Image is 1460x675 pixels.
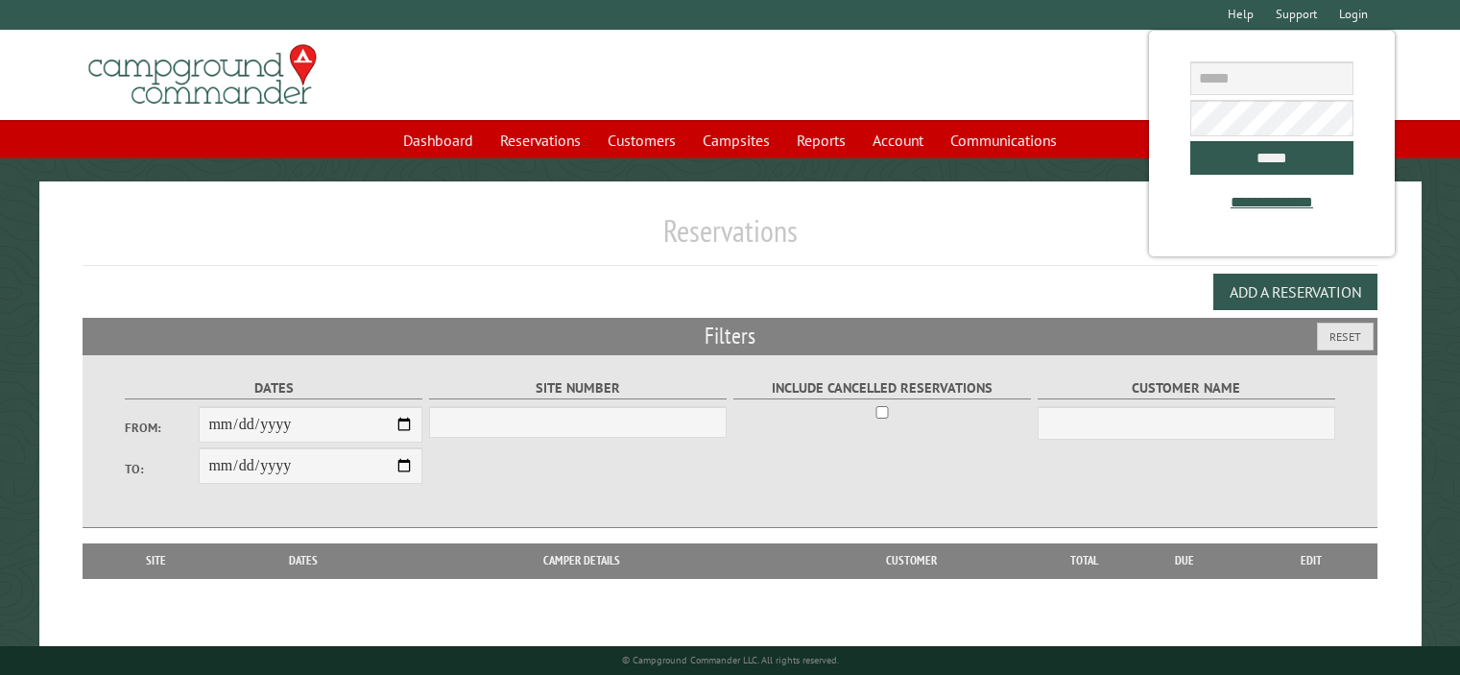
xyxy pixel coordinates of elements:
[939,122,1068,158] a: Communications
[785,122,857,158] a: Reports
[83,212,1377,265] h1: Reservations
[92,543,220,578] th: Site
[489,122,592,158] a: Reservations
[429,377,728,399] label: Site Number
[1213,274,1377,310] button: Add a Reservation
[83,37,323,112] img: Campground Commander
[1123,543,1246,578] th: Due
[1246,543,1377,578] th: Edit
[387,543,777,578] th: Camper Details
[1046,543,1123,578] th: Total
[125,377,423,399] label: Dates
[392,122,485,158] a: Dashboard
[596,122,687,158] a: Customers
[83,318,1377,354] h2: Filters
[861,122,935,158] a: Account
[691,122,781,158] a: Campsites
[125,419,200,437] label: From:
[733,377,1032,399] label: Include Cancelled Reservations
[1317,323,1374,350] button: Reset
[1038,377,1336,399] label: Customer Name
[622,654,839,666] small: © Campground Commander LLC. All rights reserved.
[220,543,387,578] th: Dates
[777,543,1046,578] th: Customer
[125,460,200,478] label: To:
